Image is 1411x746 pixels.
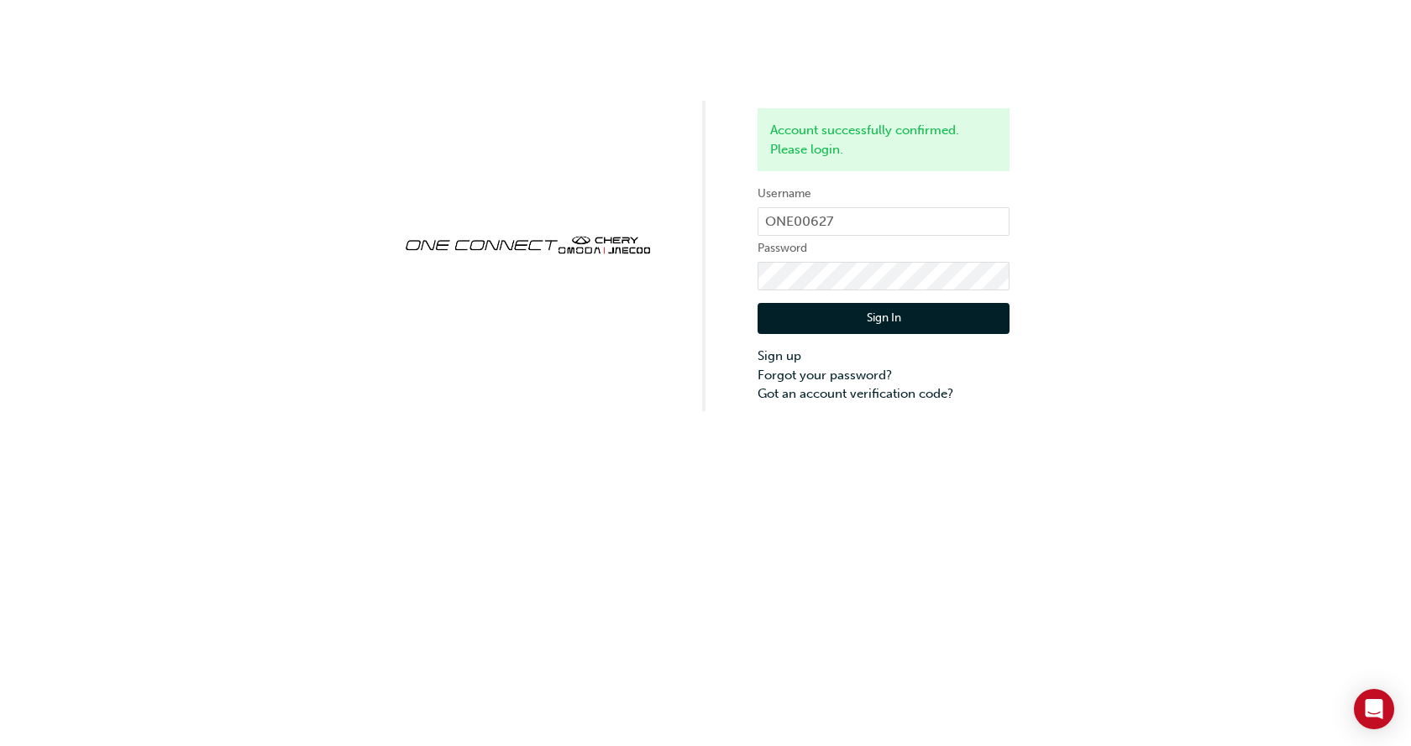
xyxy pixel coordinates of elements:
a: Got an account verification code? [758,384,1010,404]
button: Sign In [758,303,1010,335]
img: oneconnect [401,222,653,265]
input: Username [758,207,1010,236]
label: Username [758,184,1010,204]
a: Sign up [758,347,1010,366]
div: Account successfully confirmed. Please login. [758,108,1010,171]
label: Password [758,238,1010,258]
a: Forgot your password? [758,366,1010,385]
div: Open Intercom Messenger [1354,689,1394,729]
